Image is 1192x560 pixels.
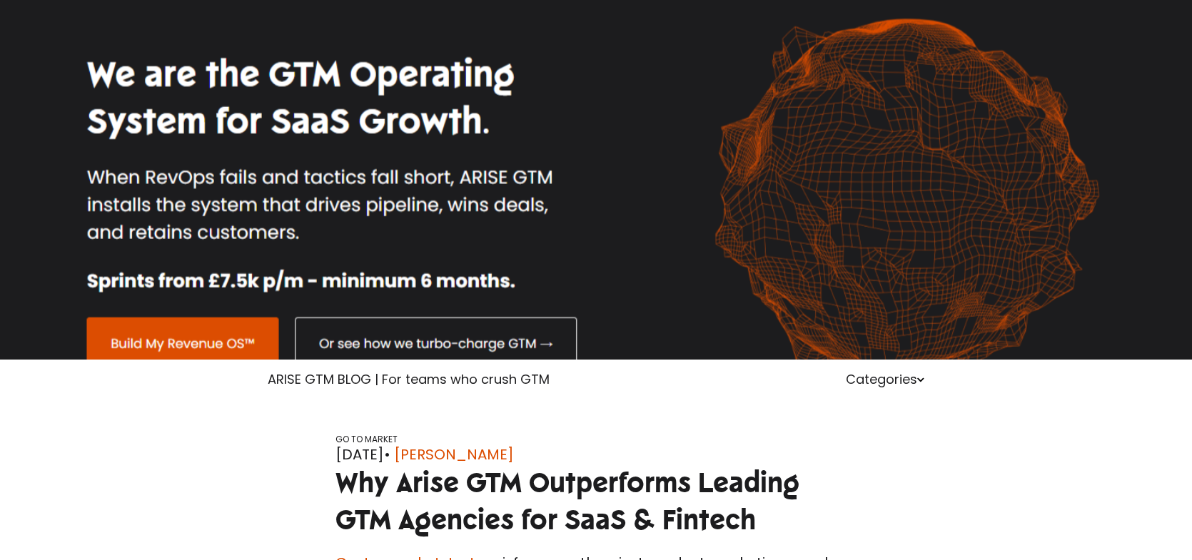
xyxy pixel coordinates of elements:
span: Why Arise GTM Outperforms Leading GTM Agencies for SaaS & Fintech [335,465,799,537]
a: [PERSON_NAME] [394,444,514,465]
iframe: Chat Widget [1121,492,1192,560]
div: [DATE] [335,444,857,465]
span: • [384,444,390,464]
a: GO TO MARKET [335,433,398,445]
a: ARISE GTM BLOG | For teams who crush GTM [268,370,550,388]
a: Categories [846,370,924,388]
